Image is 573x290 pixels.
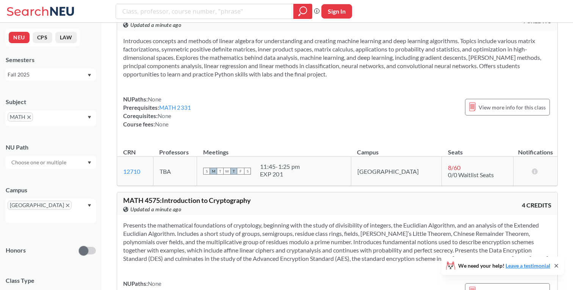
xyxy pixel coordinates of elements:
[130,21,181,29] span: Updated a minute ago
[293,4,312,19] div: magnifying glass
[66,204,69,207] svg: X to remove pill
[210,168,217,175] span: M
[260,163,300,170] div: 11:45 - 1:25 pm
[123,148,136,156] div: CRN
[6,69,96,81] div: Fall 2025Dropdown arrow
[458,263,550,268] span: We need your help!
[203,168,210,175] span: S
[148,280,161,287] span: None
[123,196,251,204] span: MATH 4575 : Introduction to Cryptography
[122,5,288,18] input: Class, professor, course number, "phrase"
[123,168,140,175] a: 12710
[8,70,87,79] div: Fall 2025
[148,96,161,103] span: None
[55,32,77,43] button: LAW
[153,140,197,157] th: Professors
[514,140,557,157] th: Notifications
[88,74,91,77] svg: Dropdown arrow
[448,164,460,171] span: 8 / 60
[155,121,169,128] span: None
[6,56,96,64] div: Semesters
[8,112,33,122] span: MATHX to remove pill
[153,157,197,186] td: TBA
[260,170,300,178] div: EXP 201
[123,221,551,263] section: Presents the mathematical foundations of cryptology, beginning with the study of divisibility of ...
[448,171,494,178] span: 0/0 Waitlist Seats
[6,199,96,223] div: [GEOGRAPHIC_DATA]X to remove pillDropdown arrow
[230,168,237,175] span: T
[6,156,96,169] div: Dropdown arrow
[6,246,26,255] p: Honors
[88,204,91,207] svg: Dropdown arrow
[351,157,441,186] td: [GEOGRAPHIC_DATA]
[6,98,96,106] div: Subject
[88,161,91,164] svg: Dropdown arrow
[237,168,244,175] span: F
[479,103,546,112] span: View more info for this class
[298,6,307,17] svg: magnifying glass
[506,262,550,269] a: Leave a testimonial
[6,186,96,194] div: Campus
[123,95,191,128] div: NUPaths: Prerequisites: Corequisites: Course fees:
[6,276,96,285] span: Class Type
[442,140,514,157] th: Seats
[351,140,441,157] th: Campus
[123,37,551,78] section: Introduces concepts and methods of linear algebra for understanding and creating machine learning...
[6,111,96,126] div: MATHX to remove pillDropdown arrow
[321,4,352,19] button: Sign In
[197,140,351,157] th: Meetings
[8,201,72,210] span: [GEOGRAPHIC_DATA]X to remove pill
[159,104,191,111] a: MATH 2331
[158,112,171,119] span: None
[33,32,52,43] button: CPS
[224,168,230,175] span: W
[130,205,181,214] span: Updated a minute ago
[217,168,224,175] span: T
[522,201,551,209] span: 4 CREDITS
[6,143,96,151] div: NU Path
[244,168,251,175] span: S
[27,115,31,119] svg: X to remove pill
[9,32,30,43] button: NEU
[88,116,91,119] svg: Dropdown arrow
[8,158,71,167] input: Choose one or multiple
